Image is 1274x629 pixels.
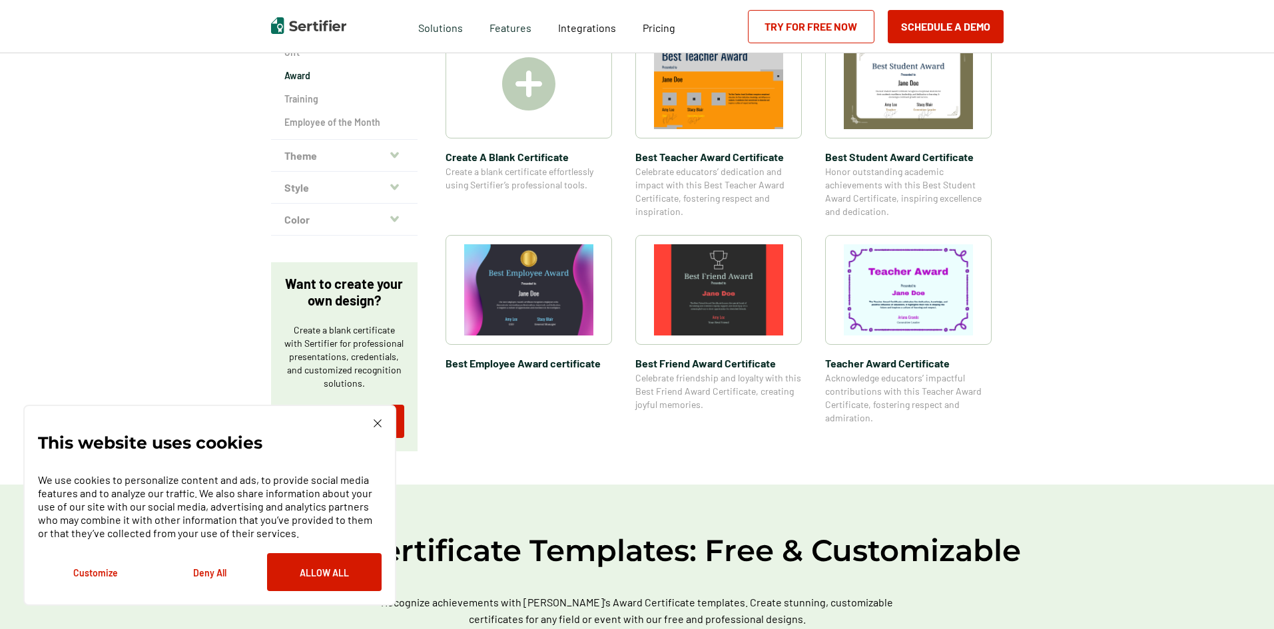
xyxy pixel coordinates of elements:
p: Recognize achievements with [PERSON_NAME]'s Award Certificate templates. Create stunning, customi... [358,594,917,627]
button: Theme [271,140,418,172]
a: Best Teacher Award Certificate​Best Teacher Award Certificate​Celebrate educators’ dedication and... [635,29,802,218]
span: Features [489,18,531,35]
a: Employee of the Month [284,116,404,129]
button: Customize [38,553,153,591]
a: Try for Free Now [748,10,874,43]
a: Best Friend Award Certificate​Best Friend Award Certificate​Celebrate friendship and loyalty with... [635,235,802,425]
span: Teacher Award Certificate [825,355,992,371]
img: Best Student Award Certificate​ [844,38,973,129]
p: We use cookies to personalize content and ads, to provide social media features and to analyze ou... [38,473,382,540]
button: Allow All [267,553,382,591]
span: Best Student Award Certificate​ [825,148,992,165]
a: Best Student Award Certificate​Best Student Award Certificate​Honor outstanding academic achievem... [825,29,992,218]
img: Best Employee Award certificate​ [464,244,593,335]
button: Style [271,172,418,204]
a: Training [284,93,404,106]
span: Celebrate educators’ dedication and impact with this Best Teacher Award Certificate, fostering re... [635,165,802,218]
a: Best Employee Award certificate​Best Employee Award certificate​ [446,235,612,425]
span: Best Employee Award certificate​ [446,355,612,371]
span: Honor outstanding academic achievements with this Best Student Award Certificate, inspiring excel... [825,165,992,218]
button: Color [271,204,418,236]
p: This website uses cookies [38,436,262,449]
span: Pricing [643,21,675,34]
img: Best Teacher Award Certificate​ [654,38,783,129]
a: Integrations [558,18,616,35]
span: Acknowledge educators’ impactful contributions with this Teacher Award Certificate, fostering res... [825,371,992,425]
img: Sertifier | Digital Credentialing Platform [271,17,346,34]
p: Want to create your own design? [284,276,404,309]
a: Award [284,69,404,83]
p: Create a blank certificate with Sertifier for professional presentations, credentials, and custom... [284,323,404,390]
span: Celebrate friendship and loyalty with this Best Friend Award Certificate, creating joyful memories. [635,371,802,411]
a: Pricing [643,18,675,35]
img: Teacher Award Certificate [844,244,973,335]
button: Schedule a Demo [888,10,1004,43]
img: Create A Blank Certificate [502,57,555,110]
span: Solutions [418,18,463,35]
img: Best Friend Award Certificate​ [654,244,783,335]
span: Best Friend Award Certificate​ [635,355,802,371]
span: Create a blank certificate effortlessly using Sertifier’s professional tools. [446,165,612,192]
span: Integrations [558,21,616,34]
h2: Award Certificate Templates: Free & Customizable [238,531,1037,570]
img: Cookie Popup Close [374,419,382,427]
a: Teacher Award CertificateTeacher Award CertificateAcknowledge educators’ impactful contributions ... [825,235,992,425]
button: Deny All [153,553,267,591]
span: Create A Blank Certificate [446,148,612,165]
span: Best Teacher Award Certificate​ [635,148,802,165]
